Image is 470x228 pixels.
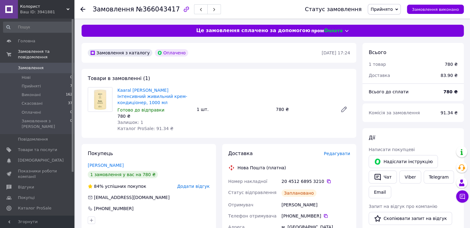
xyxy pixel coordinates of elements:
[18,168,57,179] span: Показники роботи компанії
[18,195,35,201] span: Покупці
[136,6,180,13] span: №366043417
[80,6,85,12] div: Повернутися назад
[282,178,350,184] div: 20 4512 6895 3210
[282,189,316,197] div: Заплановано
[338,103,350,116] a: Редагувати
[93,6,134,13] span: Замовлення
[282,213,350,219] div: [PHONE_NUMBER]
[228,179,268,184] span: Номер накладної
[117,108,164,112] span: Готово до відправки
[70,83,72,89] span: 7
[20,9,74,15] div: Ваш ID: 3941881
[228,190,277,195] span: Статус відправлення
[305,6,362,12] div: Статус замовлення
[18,38,35,44] span: Головна
[424,171,454,184] a: Telegram
[88,150,113,156] span: Покупець
[94,195,170,200] span: [EMAIL_ADDRESS][DOMAIN_NAME]
[177,184,210,189] span: Додати відгук
[22,75,31,80] span: Нові
[369,204,437,209] span: Запит на відгук про компанію
[18,205,51,211] span: Каталог ProSale
[117,120,143,125] span: Залишок: 1
[117,126,173,131] span: Каталог ProSale: 91.34 ₴
[88,87,112,112] img: Kaaral Reale Інтенсивний живильний крем-кондиціонер, 1000 мл
[22,110,41,115] span: Оплачені
[456,190,468,203] button: Чат з покупцем
[155,49,188,57] div: Оплачено
[369,49,386,55] span: Всього
[280,199,351,210] div: [PERSON_NAME]
[66,92,72,98] span: 162
[18,184,34,190] span: Відгуки
[437,69,461,82] div: 83.90 ₴
[399,171,421,184] a: Viber
[18,158,64,163] span: [DEMOGRAPHIC_DATA]
[22,101,43,106] span: Скасовані
[22,83,41,89] span: Прийняті
[273,105,335,114] div: 780 ₴
[228,213,277,218] span: Телефон отримувача
[369,73,390,78] span: Доставка
[445,61,458,67] div: 780 ₴
[88,183,146,189] div: успішних покупок
[88,163,124,168] a: [PERSON_NAME]
[68,101,72,106] span: 37
[18,137,48,142] span: Повідомлення
[88,75,150,81] span: Товари в замовленні (1)
[324,151,350,156] span: Редагувати
[117,113,192,119] div: 780 ₴
[369,186,391,198] button: Email
[22,118,70,129] span: Замовлення з [PERSON_NAME]
[441,110,458,115] span: 91.34 ₴
[3,22,73,33] input: Пошук
[93,205,134,212] div: [PHONE_NUMBER]
[369,212,452,225] button: Скопіювати запит на відгук
[412,7,459,12] span: Замовлення виконано
[20,4,66,9] span: Колорист
[369,135,375,141] span: Дії
[369,110,420,115] span: Комісія за замовлення
[369,171,397,184] button: Чат
[18,65,44,71] span: Замовлення
[407,5,464,14] button: Замовлення виконано
[117,88,187,105] a: Kaaral [PERSON_NAME] Інтенсивний живильний крем-кондиціонер, 1000 мл
[322,50,350,55] time: [DATE] 17:24
[369,147,415,152] span: Написати покупцеві
[70,110,72,115] span: 0
[18,49,74,60] span: Замовлення та повідомлення
[228,150,253,156] span: Доставка
[22,92,41,98] span: Виконані
[70,75,72,80] span: 0
[88,171,158,178] div: 1 замовлення у вас на 780 ₴
[88,49,152,57] div: Замовлення з каталогу
[369,155,438,168] button: Надіслати інструкцію
[94,184,104,189] span: 84%
[370,7,393,12] span: Прийнято
[196,27,310,34] span: Це замовлення сплачено за допомогою
[369,89,409,94] span: Всього до сплати
[228,202,253,207] span: Отримувач
[194,105,273,114] div: 1 шт.
[236,165,288,171] div: Нова Пошта (платна)
[369,62,386,67] span: 1 товар
[443,89,458,94] b: 780 ₴
[70,118,72,129] span: 0
[18,147,57,153] span: Товари та послуги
